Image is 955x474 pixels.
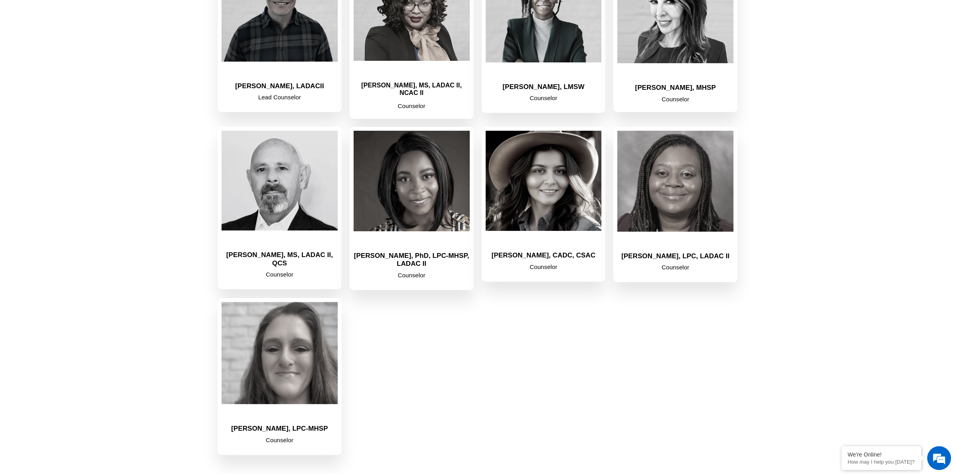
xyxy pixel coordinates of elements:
h2: [PERSON_NAME], PhD, LPC-MHSP, LADAC II [354,252,470,268]
h2: [PERSON_NAME], MHSP [617,84,733,92]
h2: [PERSON_NAME], LADACII [222,82,338,90]
p: Counselor [486,262,602,272]
p: Counselor [617,94,733,104]
h2: [PERSON_NAME], LPC-MHSP [222,425,338,433]
h2: [PERSON_NAME], CADC, CSAC [486,252,602,259]
h2: [PERSON_NAME], LPC, LADAC II [617,252,733,260]
p: Counselor [354,270,470,280]
div: We're Online! [848,451,915,458]
div: Minimize live chat window [130,4,150,23]
p: Counselor [486,93,602,103]
h2: [PERSON_NAME], MS, LADAC II, NCAC II [354,81,470,97]
p: Lead Counselor [222,92,338,102]
div: Chat with us now [53,42,146,52]
p: Counselor [617,262,733,272]
h2: [PERSON_NAME], MS, LADAC II, QCS [222,251,338,267]
p: How may I help you today? [848,459,915,465]
p: Counselor [354,101,470,111]
div: Navigation go back [9,41,21,53]
p: Counselor [222,435,338,445]
textarea: Type your message and hit 'Enter' [4,217,152,245]
h2: [PERSON_NAME], LMSW [486,83,602,91]
p: Counselor [222,269,338,279]
span: We're online! [46,100,110,180]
